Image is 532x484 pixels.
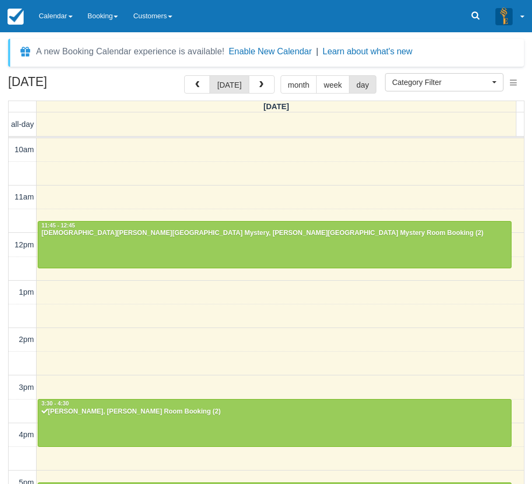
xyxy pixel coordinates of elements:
div: [DEMOGRAPHIC_DATA][PERSON_NAME][GEOGRAPHIC_DATA] Mystery, [PERSON_NAME][GEOGRAPHIC_DATA] Mystery ... [41,229,508,238]
img: checkfront-main-nav-mini-logo.png [8,9,24,25]
a: Learn about what's new [323,47,412,56]
span: all-day [11,120,34,129]
span: 2pm [19,335,34,344]
button: day [349,75,376,94]
span: 10am [15,145,34,154]
a: 11:45 - 12:45[DEMOGRAPHIC_DATA][PERSON_NAME][GEOGRAPHIC_DATA] Mystery, [PERSON_NAME][GEOGRAPHIC_D... [38,221,512,268]
span: | [316,47,318,56]
span: Category Filter [392,77,489,88]
div: [PERSON_NAME], [PERSON_NAME] Room Booking (2) [41,408,508,416]
div: A new Booking Calendar experience is available! [36,45,225,58]
span: 3:30 - 4:30 [41,401,69,407]
button: Enable New Calendar [229,46,312,57]
span: 3pm [19,383,34,392]
span: [DATE] [263,102,289,111]
button: month [281,75,317,94]
span: 11:45 - 12:45 [41,223,75,229]
button: [DATE] [209,75,249,94]
span: 4pm [19,430,34,439]
span: 1pm [19,288,34,296]
a: 3:30 - 4:30[PERSON_NAME], [PERSON_NAME] Room Booking (2) [38,399,512,446]
img: A3 [495,8,513,25]
button: Category Filter [385,73,503,91]
h2: [DATE] [8,75,144,95]
span: 12pm [15,240,34,249]
button: week [316,75,349,94]
span: 11am [15,193,34,201]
